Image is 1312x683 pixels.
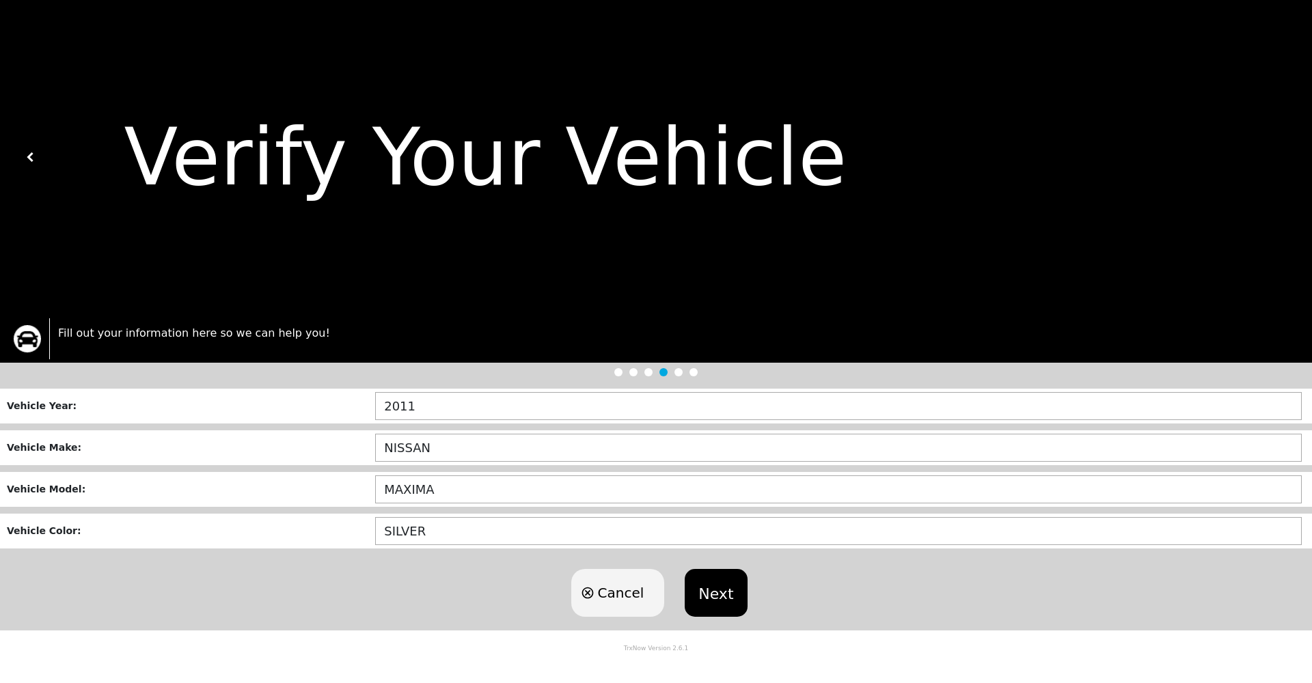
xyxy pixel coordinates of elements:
div: Vehicle Color : [7,524,375,538]
div: Vehicle Year : [7,399,375,413]
img: trx now logo [14,325,41,352]
div: Vehicle Make : [7,441,375,455]
p: Fill out your information here so we can help you! [58,325,1298,341]
button: Cancel [571,569,664,617]
button: Next [685,569,747,617]
input: Year [375,392,1302,420]
input: Color [375,517,1302,545]
div: Verify Your Vehicle [36,98,1285,217]
input: Make [375,434,1302,462]
span: Cancel [597,583,644,603]
div: Vehicle Model : [7,482,375,497]
img: white carat left [26,152,36,162]
input: Model [375,475,1302,503]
